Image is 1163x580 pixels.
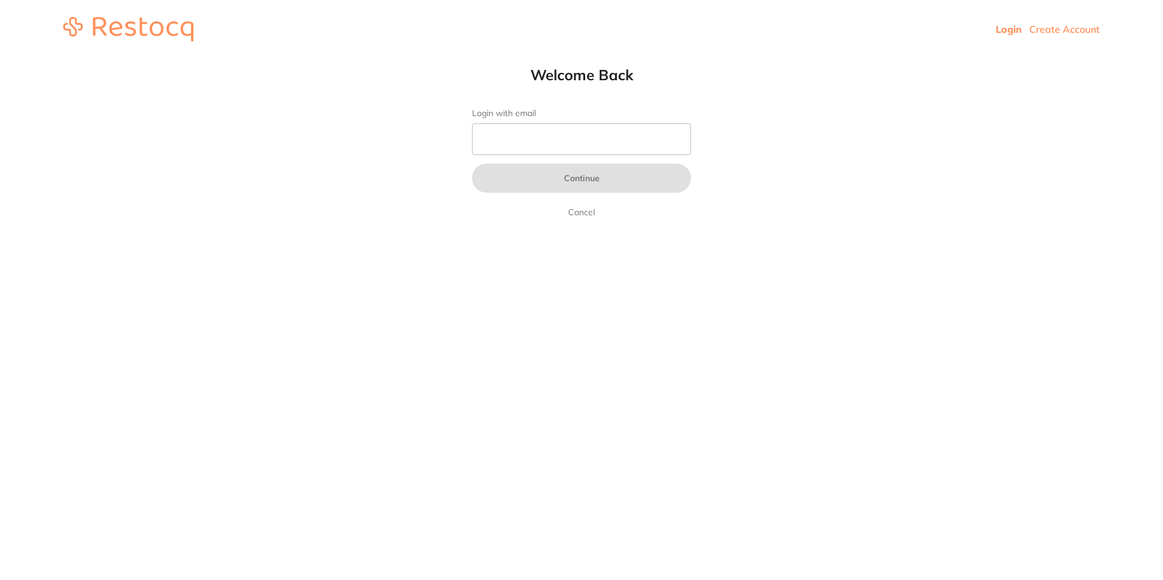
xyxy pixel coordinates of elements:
[1029,23,1100,35] a: Create Account
[448,66,715,84] h1: Welcome Back
[472,164,691,193] button: Continue
[996,23,1022,35] a: Login
[63,17,193,41] img: restocq_logo.svg
[472,108,691,119] label: Login with email
[566,205,597,219] a: Cancel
